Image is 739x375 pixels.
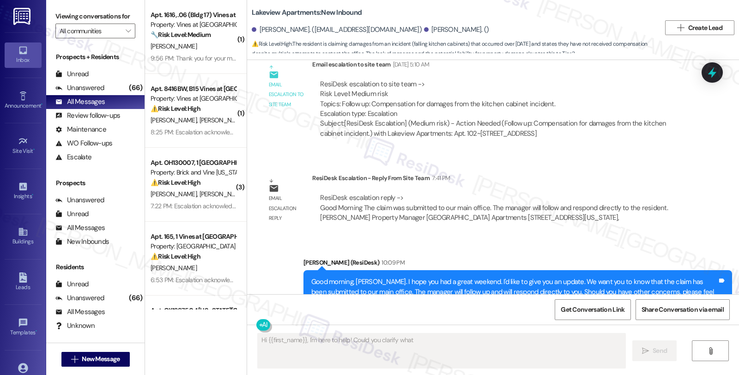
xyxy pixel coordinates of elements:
[55,125,106,134] div: Maintenance
[252,40,291,48] strong: ⚠️ Risk Level: High
[200,190,248,198] span: [PERSON_NAME]
[561,305,624,315] span: Get Conversation Link
[311,277,717,307] div: Good morning, [PERSON_NAME]. I hope you had a great weekend. I'd like to give you an update. We w...
[312,60,690,73] div: Email escalation to site team
[151,30,211,39] strong: 🔧 Risk Level: Medium
[269,80,305,109] div: Email escalation to site team
[151,252,200,260] strong: ⚠️ Risk Level: High
[636,299,730,320] button: Share Conversation via email
[151,54,716,62] div: 9:56 PM: Thank you for your message. Our offices are currently closed, but we will contact you wh...
[5,42,42,67] a: Inbox
[632,340,677,361] button: Send
[126,27,131,35] i: 
[55,237,109,247] div: New Inbounds
[379,258,405,267] div: 10:09 PM
[252,8,362,18] b: Lakeview Apartments: New Inbound
[33,146,35,153] span: •
[46,178,145,188] div: Prospects
[55,69,89,79] div: Unread
[41,101,42,108] span: •
[127,291,145,305] div: (66)
[60,24,121,38] input: All communities
[424,25,489,35] div: [PERSON_NAME]. ()
[642,305,724,315] span: Share Conversation via email
[55,223,105,233] div: All Messages
[653,346,667,356] span: Send
[555,299,630,320] button: Get Conversation Link
[13,8,32,25] img: ResiDesk Logo
[82,354,120,364] span: New Message
[151,168,236,177] div: Property: Brick and Vine [US_STATE]
[391,60,430,69] div: [DATE] 5:10 AM
[36,328,37,334] span: •
[71,356,78,363] i: 
[5,224,42,249] a: Buildings
[5,133,42,158] a: Site Visit •
[665,20,734,35] button: Create Lead
[55,279,89,289] div: Unread
[55,195,104,205] div: Unanswered
[127,81,145,95] div: (66)
[46,52,145,62] div: Prospects + Residents
[151,20,236,30] div: Property: Vines at [GEOGRAPHIC_DATA]
[151,178,200,187] strong: ⚠️ Risk Level: High
[151,84,236,94] div: Apt. 8416BW, B15 Vines at [GEOGRAPHIC_DATA]
[151,306,236,315] div: Apt. OK129750, 1 [US_STATE][GEOGRAPHIC_DATA]
[55,9,135,24] label: Viewing conversations for
[312,173,690,186] div: ResiDesk Escalation - Reply From Site Team
[55,111,120,121] div: Review follow-ups
[320,79,682,119] div: ResiDesk escalation to site team -> Risk Level: Medium risk Topics: Follow up: Compensation for d...
[55,83,104,93] div: Unanswered
[642,347,649,355] i: 
[55,321,95,331] div: Unknown
[151,116,200,124] span: [PERSON_NAME]
[320,193,668,222] div: ResiDesk escalation reply -> Good Morning The claim was submitted to our main office. The manager...
[55,152,91,162] div: Escalate
[151,104,200,113] strong: ⚠️ Risk Level: High
[151,10,236,20] div: Apt. 1616, .06 (Bldg 17) Vines at [GEOGRAPHIC_DATA]
[55,293,104,303] div: Unanswered
[200,116,246,124] span: [PERSON_NAME]
[5,315,42,340] a: Templates •
[688,23,722,33] span: Create Lead
[303,258,732,271] div: [PERSON_NAME] (ResiDesk)
[151,202,244,210] div: 7:22 PM: Escalation acknowledged.
[55,139,112,148] div: WO Follow-ups
[151,242,236,251] div: Property: [GEOGRAPHIC_DATA]
[252,25,422,35] div: [PERSON_NAME]. ([EMAIL_ADDRESS][DOMAIN_NAME])
[55,307,105,317] div: All Messages
[46,262,145,272] div: Residents
[707,347,714,355] i: 
[55,97,105,107] div: All Messages
[430,173,450,183] div: 7:41 PM
[151,190,200,198] span: [PERSON_NAME]
[252,39,660,59] span: : The resident is claiming damages from an incident (falling kitchen cabinets) that occurred over...
[5,270,42,295] a: Leads
[55,209,89,219] div: Unread
[258,333,625,368] textarea: Fetching suggested responses. Please feel free to read through the conversation in the meantime.
[320,119,682,139] div: Subject: [ResiDesk Escalation] (Medium risk) - Action Needed (Follow up: Compensation for damages...
[5,179,42,204] a: Insights •
[151,42,197,50] span: [PERSON_NAME]
[151,232,236,242] div: Apt. 165, 1 Vines at [GEOGRAPHIC_DATA]
[61,352,130,367] button: New Message
[151,94,236,103] div: Property: Vines at [GEOGRAPHIC_DATA]
[32,192,33,198] span: •
[151,158,236,168] div: Apt. OH130007, 1 [GEOGRAPHIC_DATA]
[151,264,197,272] span: [PERSON_NAME]
[677,24,684,31] i: 
[269,194,305,223] div: Email escalation reply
